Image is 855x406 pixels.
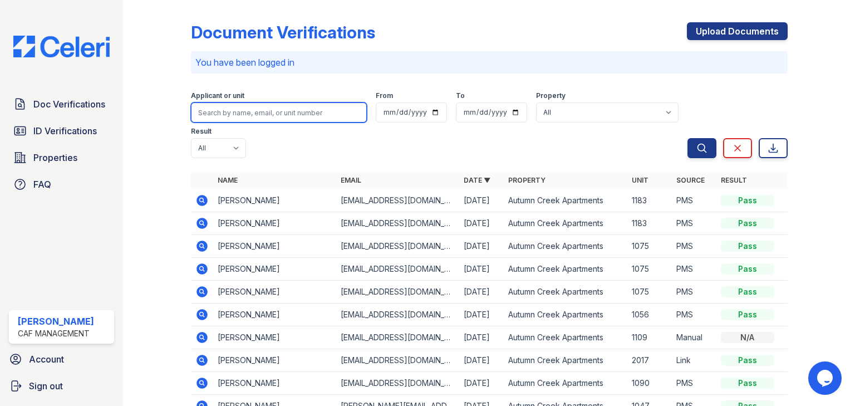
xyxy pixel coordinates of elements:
[632,176,648,184] a: Unit
[627,189,672,212] td: 1183
[459,189,504,212] td: [DATE]
[536,91,566,100] label: Property
[459,212,504,235] td: [DATE]
[672,189,716,212] td: PMS
[213,258,336,281] td: [PERSON_NAME]
[336,372,459,395] td: [EMAIL_ADDRESS][DOMAIN_NAME]
[627,326,672,349] td: 1109
[721,355,774,366] div: Pass
[721,309,774,320] div: Pass
[504,281,627,304] td: Autumn Creek Apartments
[213,304,336,326] td: [PERSON_NAME]
[504,304,627,326] td: Autumn Creek Apartments
[672,349,716,372] td: Link
[627,304,672,326] td: 1056
[721,195,774,206] div: Pass
[627,258,672,281] td: 1075
[213,349,336,372] td: [PERSON_NAME]
[672,281,716,304] td: PMS
[213,212,336,235] td: [PERSON_NAME]
[4,348,119,370] a: Account
[464,176,490,184] a: Date ▼
[18,315,94,328] div: [PERSON_NAME]
[459,326,504,349] td: [DATE]
[627,235,672,258] td: 1075
[336,326,459,349] td: [EMAIL_ADDRESS][DOMAIN_NAME]
[721,176,747,184] a: Result
[504,189,627,212] td: Autumn Creek Apartments
[191,91,244,100] label: Applicant or unit
[504,349,627,372] td: Autumn Creek Apartments
[721,378,774,389] div: Pass
[191,127,212,136] label: Result
[672,235,716,258] td: PMS
[808,361,844,395] iframe: chat widget
[721,263,774,275] div: Pass
[18,328,94,339] div: CAF Management
[672,326,716,349] td: Manual
[459,349,504,372] td: [DATE]
[627,349,672,372] td: 2017
[721,241,774,252] div: Pass
[336,189,459,212] td: [EMAIL_ADDRESS][DOMAIN_NAME]
[336,212,459,235] td: [EMAIL_ADDRESS][DOMAIN_NAME]
[9,146,114,169] a: Properties
[459,372,504,395] td: [DATE]
[4,375,119,397] a: Sign out
[29,353,64,366] span: Account
[9,120,114,142] a: ID Verifications
[213,235,336,258] td: [PERSON_NAME]
[376,91,393,100] label: From
[627,281,672,304] td: 1075
[504,258,627,281] td: Autumn Creek Apartments
[213,189,336,212] td: [PERSON_NAME]
[721,332,774,343] div: N/A
[459,235,504,258] td: [DATE]
[33,178,51,191] span: FAQ
[459,281,504,304] td: [DATE]
[336,258,459,281] td: [EMAIL_ADDRESS][DOMAIN_NAME]
[672,304,716,326] td: PMS
[33,97,105,111] span: Doc Verifications
[508,176,546,184] a: Property
[627,372,672,395] td: 1090
[336,235,459,258] td: [EMAIL_ADDRESS][DOMAIN_NAME]
[336,349,459,372] td: [EMAIL_ADDRESS][DOMAIN_NAME]
[687,22,788,40] a: Upload Documents
[504,326,627,349] td: Autumn Creek Apartments
[218,176,238,184] a: Name
[676,176,705,184] a: Source
[33,151,77,164] span: Properties
[213,372,336,395] td: [PERSON_NAME]
[504,212,627,235] td: Autumn Creek Apartments
[672,212,716,235] td: PMS
[195,56,783,69] p: You have been logged in
[459,258,504,281] td: [DATE]
[504,372,627,395] td: Autumn Creek Apartments
[672,258,716,281] td: PMS
[29,379,63,393] span: Sign out
[341,176,361,184] a: Email
[336,281,459,304] td: [EMAIL_ADDRESS][DOMAIN_NAME]
[191,102,367,123] input: Search by name, email, or unit number
[459,304,504,326] td: [DATE]
[213,281,336,304] td: [PERSON_NAME]
[336,304,459,326] td: [EMAIL_ADDRESS][DOMAIN_NAME]
[456,91,465,100] label: To
[627,212,672,235] td: 1183
[33,124,97,138] span: ID Verifications
[191,22,375,42] div: Document Verifications
[504,235,627,258] td: Autumn Creek Apartments
[9,173,114,195] a: FAQ
[213,326,336,349] td: [PERSON_NAME]
[4,36,119,57] img: CE_Logo_Blue-a8612792a0a2168367f1c8372b55b34899dd931a85d93a1a3d3e32e68fde9ad4.png
[672,372,716,395] td: PMS
[9,93,114,115] a: Doc Verifications
[721,218,774,229] div: Pass
[721,286,774,297] div: Pass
